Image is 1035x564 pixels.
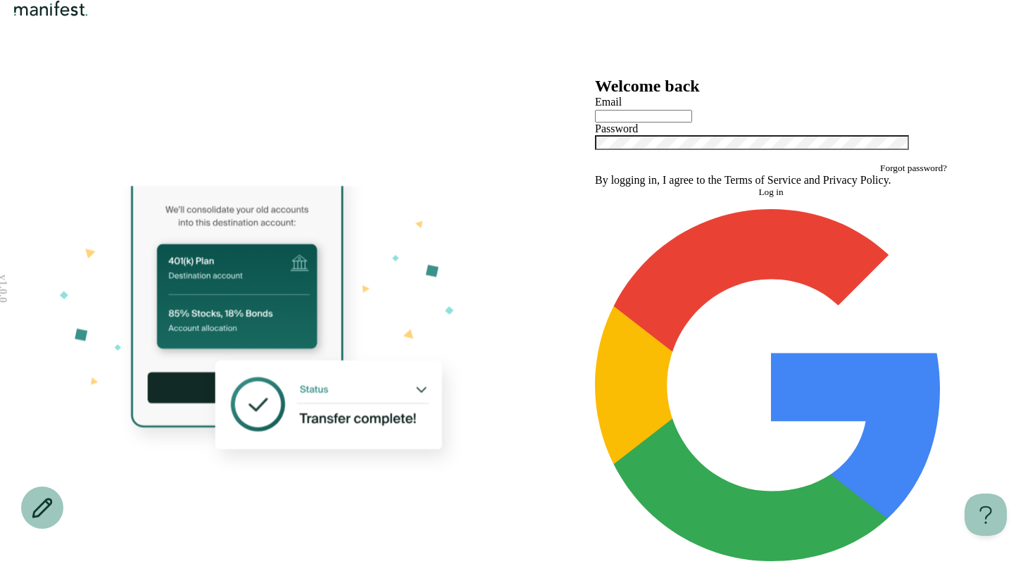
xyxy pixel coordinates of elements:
[595,77,947,96] h2: Welcome back
[965,494,1007,536] iframe: Help Scout Beacon - Open
[595,174,947,187] p: By logging in, I agree to the and .
[880,163,947,174] button: Forgot password?
[724,174,801,186] a: Terms of Service
[595,96,622,108] label: Email
[823,174,889,186] a: Privacy Policy
[880,163,947,173] span: Forgot password?
[758,187,783,197] span: Log in
[595,123,638,134] label: Password
[595,187,947,198] button: Log in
